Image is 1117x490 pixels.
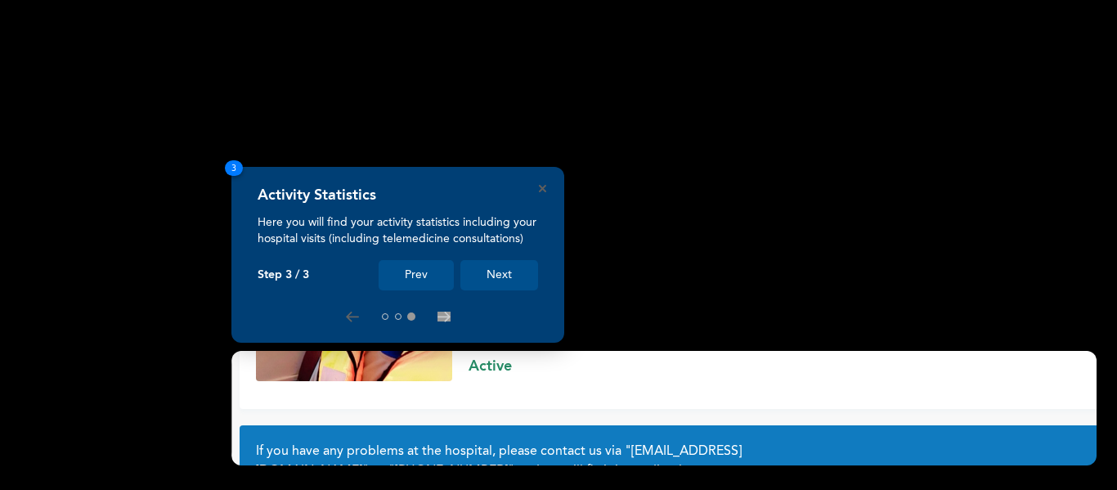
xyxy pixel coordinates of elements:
[258,268,309,282] p: Step 3 / 3
[469,357,698,376] span: Active
[460,260,538,290] button: Next
[225,160,243,176] span: 3
[258,214,538,247] p: Here you will find your activity statistics including your hospital visits (including telemedicin...
[256,442,1084,481] h2: If you have any problems at the hospital, please contact us via or and we will fix it immediately.
[379,260,454,290] button: Prev
[388,465,514,478] a: "[PHONE_NUMBER]"
[258,187,376,205] h4: Activity Statistics
[539,185,546,192] button: Close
